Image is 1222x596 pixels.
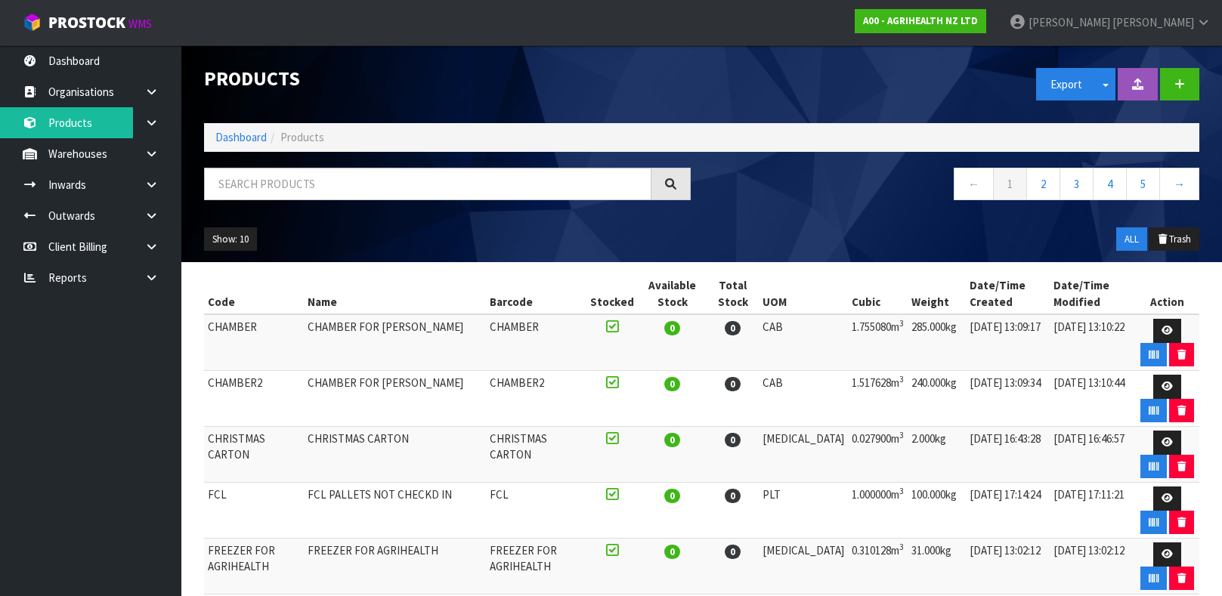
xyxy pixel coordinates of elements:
td: FCL [486,483,586,539]
a: 4 [1093,168,1127,200]
td: 240.000kg [908,371,966,427]
span: 0 [664,489,680,503]
button: Trash [1149,227,1199,252]
h1: Products [204,68,691,90]
button: Show: 10 [204,227,257,252]
td: [DATE] 13:10:22 [1050,314,1135,371]
td: 31.000kg [908,539,966,594]
span: [PERSON_NAME] [1112,15,1194,29]
input: Search products [204,168,651,200]
span: 0 [664,377,680,391]
td: [DATE] 13:09:17 [966,314,1050,371]
td: CHAMBER [486,314,586,371]
td: CHRISTMAS CARTON [486,427,586,483]
th: Stocked [586,273,638,314]
th: Weight [908,273,966,314]
span: 0 [664,321,680,335]
span: ProStock [48,13,125,32]
a: 1 [993,168,1027,200]
th: Available Stock [638,273,707,314]
td: 0.310128m [848,539,908,594]
td: FREEZER FOR AGRIHEALTH [304,539,486,594]
th: Date/Time Modified [1050,273,1135,314]
th: Code [204,273,304,314]
small: WMS [128,17,152,31]
td: [DATE] 13:02:12 [1050,539,1135,594]
td: CHAMBER FOR [PERSON_NAME] [304,371,486,427]
th: Cubic [848,273,908,314]
span: 0 [725,489,741,503]
sup: 3 [899,542,904,552]
span: 0 [725,321,741,335]
a: 2 [1026,168,1060,200]
button: Export [1036,68,1097,100]
td: 1.000000m [848,483,908,539]
button: ALL [1116,227,1147,252]
sup: 3 [899,486,904,496]
th: Date/Time Created [966,273,1050,314]
td: CAB [759,314,848,371]
span: 0 [725,545,741,559]
td: FREEZER FOR AGRIHEALTH [486,539,586,594]
img: cube-alt.png [23,13,42,32]
td: [DATE] 13:10:44 [1050,371,1135,427]
a: → [1159,168,1199,200]
td: [DATE] 16:43:28 [966,427,1050,483]
th: Name [304,273,486,314]
a: 3 [1060,168,1094,200]
sup: 3 [899,374,904,384]
a: Dashboard [215,130,267,144]
td: CHAMBER FOR [PERSON_NAME] [304,314,486,371]
td: 1.517628m [848,371,908,427]
span: 0 [664,545,680,559]
td: 0.027900m [848,427,908,483]
a: A00 - AGRIHEALTH NZ LTD [855,9,986,33]
span: 0 [664,433,680,447]
td: FCL PALLETS NOT CHECKD IN [304,483,486,539]
td: CAB [759,371,848,427]
td: 2.000kg [908,427,966,483]
a: 5 [1126,168,1160,200]
td: [MEDICAL_DATA] [759,427,848,483]
td: [DATE] 17:11:21 [1050,483,1135,539]
td: CHRISTMAS CARTON [204,427,304,483]
span: 0 [725,377,741,391]
span: [PERSON_NAME] [1029,15,1110,29]
td: CHRISTMAS CARTON [304,427,486,483]
td: FREEZER FOR AGRIHEALTH [204,539,304,594]
sup: 3 [899,318,904,329]
td: [DATE] 13:09:34 [966,371,1050,427]
td: CHAMBER2 [204,371,304,427]
td: CHAMBER2 [486,371,586,427]
th: Action [1135,273,1199,314]
span: Products [280,130,324,144]
strong: A00 - AGRIHEALTH NZ LTD [863,14,978,27]
span: 0 [725,433,741,447]
td: [MEDICAL_DATA] [759,539,848,594]
td: [DATE] 17:14:24 [966,483,1050,539]
td: PLT [759,483,848,539]
td: 1.755080m [848,314,908,371]
nav: Page navigation [713,168,1200,205]
th: Barcode [486,273,586,314]
td: FCL [204,483,304,539]
th: UOM [759,273,848,314]
td: [DATE] 16:46:57 [1050,427,1135,483]
sup: 3 [899,430,904,440]
td: 285.000kg [908,314,966,371]
a: ← [954,168,994,200]
th: Total Stock [707,273,759,314]
td: CHAMBER [204,314,304,371]
td: 100.000kg [908,483,966,539]
td: [DATE] 13:02:12 [966,539,1050,594]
